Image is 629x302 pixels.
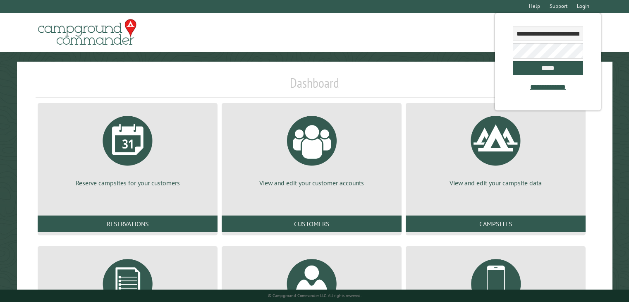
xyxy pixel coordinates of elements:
h1: Dashboard [36,75,593,98]
p: View and edit your customer accounts [232,178,392,187]
p: Reserve campsites for your customers [48,178,208,187]
a: View and edit your customer accounts [232,110,392,187]
small: © Campground Commander LLC. All rights reserved. [268,293,361,298]
a: Customers [222,216,402,232]
img: Campground Commander [36,16,139,48]
p: View and edit your campsite data [416,178,576,187]
a: Reserve campsites for your customers [48,110,208,187]
a: Campsites [406,216,586,232]
a: View and edit your campsite data [416,110,576,187]
a: Reservations [38,216,218,232]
